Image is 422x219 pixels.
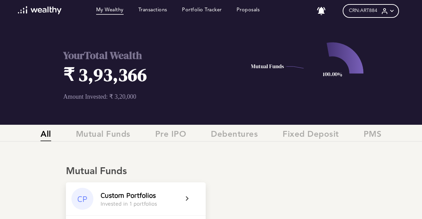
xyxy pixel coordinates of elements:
[18,6,61,14] img: wl-logo-white.svg
[182,7,222,15] a: Portfolio Tracker
[251,62,284,70] text: Mutual Funds
[63,62,242,87] h1: ₹ 3,93,366
[349,8,377,14] span: CRN: ART884
[283,130,339,141] span: Fixed Deposit
[237,7,260,15] a: Proposals
[96,7,124,15] a: My Wealthy
[101,200,157,207] div: Invested in 1 portfolios
[138,7,167,15] a: Transactions
[76,130,130,141] span: Mutual Funds
[155,130,186,141] span: Pre IPO
[101,191,156,199] div: Custom Portfolios
[364,130,382,141] span: PMS
[63,93,242,100] p: Amount Invested: ₹ 3,20,000
[71,188,93,210] div: CP
[211,130,258,141] span: Debentures
[63,48,242,62] h2: Your Total Wealth
[66,166,356,178] div: Mutual Funds
[41,130,51,141] span: All
[322,70,342,78] text: 100.00%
